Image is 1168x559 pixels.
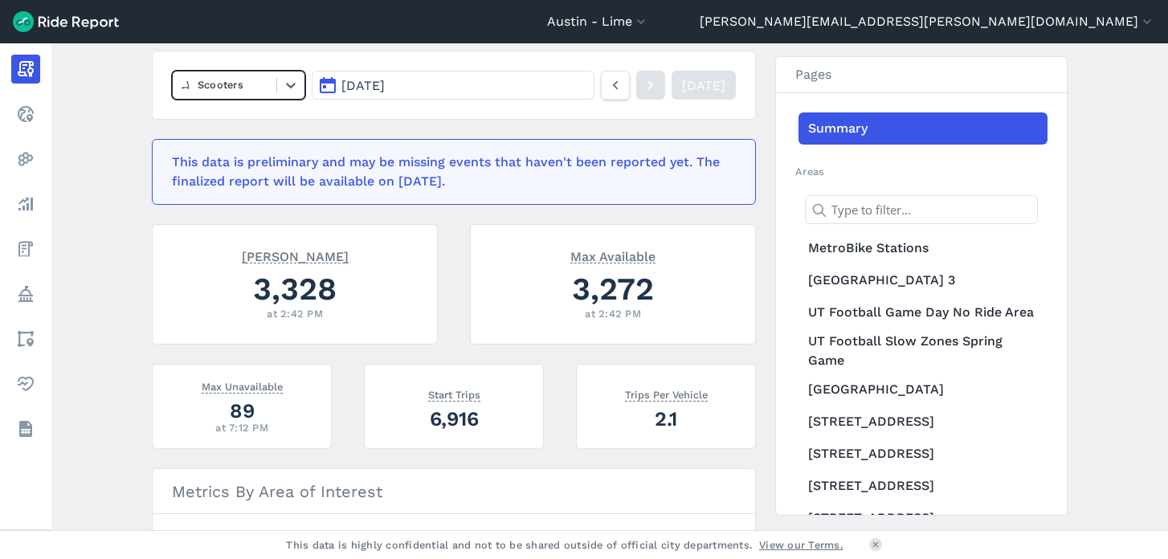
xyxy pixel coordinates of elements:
[384,405,524,433] div: 6,916
[490,306,736,321] div: at 2:42 PM
[13,11,119,32] img: Ride Report
[11,190,40,218] a: Analyze
[798,470,1048,502] a: [STREET_ADDRESS]
[795,164,1048,179] h2: Areas
[490,267,736,311] div: 3,272
[11,324,40,353] a: Areas
[312,71,594,100] button: [DATE]
[11,369,40,398] a: Health
[798,112,1048,145] a: Summary
[11,414,40,443] a: Datasets
[672,71,736,100] a: [DATE]
[11,279,40,308] a: Policy
[805,195,1038,224] input: Type to filter...
[798,406,1048,438] a: [STREET_ADDRESS]
[11,145,40,173] a: Heatmaps
[625,386,708,402] span: Trips Per Vehicle
[11,55,40,84] a: Report
[759,537,843,553] a: View our Terms.
[798,232,1048,264] a: MetroBike Stations
[596,405,736,433] div: 2.1
[798,373,1048,406] a: [GEOGRAPHIC_DATA]
[798,438,1048,470] a: [STREET_ADDRESS]
[798,328,1048,373] a: UT Football Slow Zones Spring Game
[172,267,418,311] div: 3,328
[172,397,312,425] div: 89
[172,153,726,191] div: This data is preliminary and may be missing events that haven't been reported yet. The finalized ...
[172,420,312,435] div: at 7:12 PM
[570,247,655,263] span: Max Available
[202,377,283,394] span: Max Unavailable
[798,264,1048,296] a: [GEOGRAPHIC_DATA] 3
[776,57,1067,93] h3: Pages
[242,247,349,263] span: [PERSON_NAME]
[428,386,480,402] span: Start Trips
[798,502,1048,534] a: [STREET_ADDRESS]
[341,78,385,93] span: [DATE]
[172,306,418,321] div: at 2:42 PM
[153,469,755,514] h3: Metrics By Area of Interest
[798,296,1048,328] a: UT Football Game Day No Ride Area
[547,12,649,31] button: Austin - Lime
[700,12,1155,31] button: [PERSON_NAME][EMAIL_ADDRESS][PERSON_NAME][DOMAIN_NAME]
[11,100,40,129] a: Realtime
[11,235,40,263] a: Fees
